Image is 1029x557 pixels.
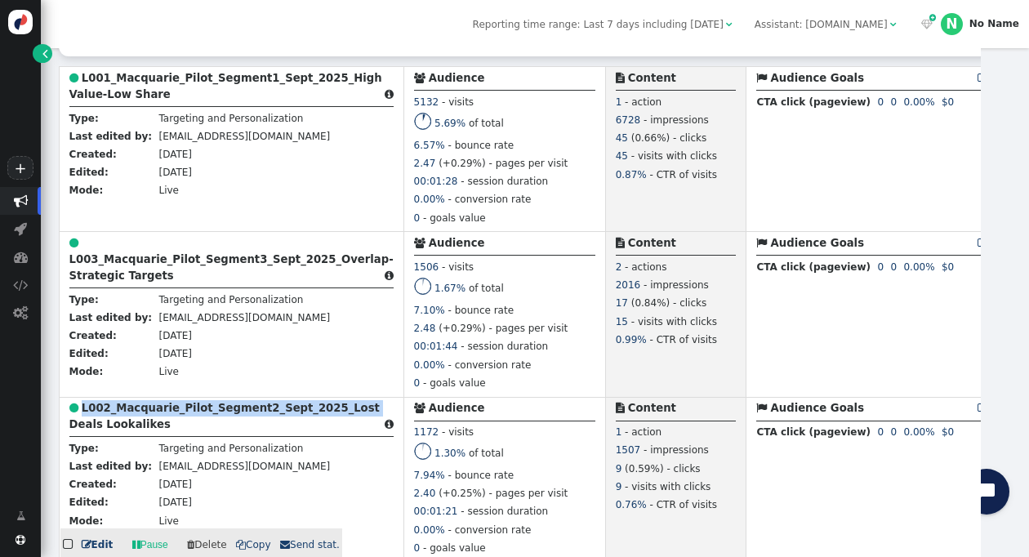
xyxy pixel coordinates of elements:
[69,185,104,196] b: Mode:
[14,221,27,235] span: 
[756,261,871,273] b: CTA click (pageview)
[442,426,474,438] span: - visits
[616,279,641,291] span: 2016
[625,481,710,492] span: - visits with clicks
[434,283,465,294] span: 1.67%
[616,334,647,345] span: 0.99%
[469,448,504,459] span: of total
[63,535,76,554] span: 
[978,238,988,248] span: 
[158,185,179,196] span: Live
[890,20,897,29] span: 
[158,330,192,341] span: [DATE]
[69,515,104,527] b: Mode:
[69,253,394,282] b: L003_Macquarie_Pilot_Segment3_Sept_2025_Overlap-Strategic Targets
[385,419,394,430] span: 
[158,497,192,508] span: [DATE]
[771,237,864,249] b: Audience Goals
[644,279,709,291] span: - impressions
[942,426,954,438] span: $0
[14,250,28,264] span: 
[13,305,28,319] span: 
[877,261,884,273] span: 0
[616,261,622,273] span: 2
[890,426,897,438] span: 0
[439,158,486,169] span: (+0.29%)
[650,169,717,180] span: - CTR of visits
[82,540,91,550] span: 
[158,312,330,323] span: [EMAIL_ADDRESS][DOMAIN_NAME]
[439,488,486,499] span: (+0.25%)
[414,261,439,273] span: 1506
[414,470,445,481] span: 7.94%
[929,12,936,24] span: 
[132,537,140,552] span: 
[385,270,394,281] span: 
[631,297,670,309] span: (0.84%)
[673,297,706,309] span: - clicks
[942,261,954,273] span: $0
[650,499,717,510] span: - CTR of visits
[616,238,625,248] span: 
[625,261,666,273] span: - actions
[631,150,717,162] span: - visits with clicks
[280,537,340,552] a: Send stat.
[7,503,35,528] a: 
[921,20,933,29] span: 
[16,509,25,524] span: 
[434,448,465,459] span: 1.30%
[187,539,226,550] span: Delete
[414,403,425,413] span: 
[236,537,270,552] a: Copy
[616,169,647,180] span: 0.87%
[448,524,532,536] span: - conversion rate
[158,461,330,472] span: [EMAIL_ADDRESS][DOMAIN_NAME]
[461,506,548,517] span: - session duration
[158,348,192,359] span: [DATE]
[616,444,641,456] span: 1507
[69,149,117,160] b: Created:
[158,294,303,305] span: Targeting and Personalization
[903,261,934,273] span: 0.00%
[448,305,514,316] span: - bounce rate
[616,316,628,328] span: 15
[16,535,25,545] span: 
[42,47,47,61] span: 
[414,506,458,517] span: 00:01:21
[771,402,864,414] b: Audience Goals
[7,156,33,180] a: +
[616,403,625,413] span: 
[631,316,717,328] span: - visits with clicks
[756,238,767,248] span: 
[69,167,109,178] b: Edited:
[414,158,436,169] span: 2.47
[448,194,532,205] span: - conversion rate
[969,18,1019,29] div: No Name
[158,479,192,490] span: [DATE]
[616,297,628,309] span: 17
[978,402,988,414] a: 
[69,461,153,472] b: Last edited by:
[158,149,192,160] span: [DATE]
[628,237,676,249] b: Content
[429,402,485,414] b: Audience
[616,481,622,492] span: 9
[69,479,117,490] b: Created:
[414,238,425,248] span: 
[877,426,884,438] span: 0
[8,10,33,34] img: logo-icon.svg
[903,426,934,438] span: 0.00%
[414,341,458,352] span: 00:01:44
[187,540,194,550] span: 
[236,540,246,550] span: 
[13,278,28,292] span: 
[69,238,78,248] span: 
[756,403,767,413] span: 
[414,488,436,499] span: 2.40
[429,237,485,249] b: Audience
[69,402,380,430] b: L002_Macquarie_Pilot_Segment2_Sept_2025_Lost Deals Lookalikes
[280,539,340,550] span: Send stat.
[236,539,270,550] span: Copy
[158,443,303,454] span: Targeting and Personalization
[666,463,700,475] span: - clicks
